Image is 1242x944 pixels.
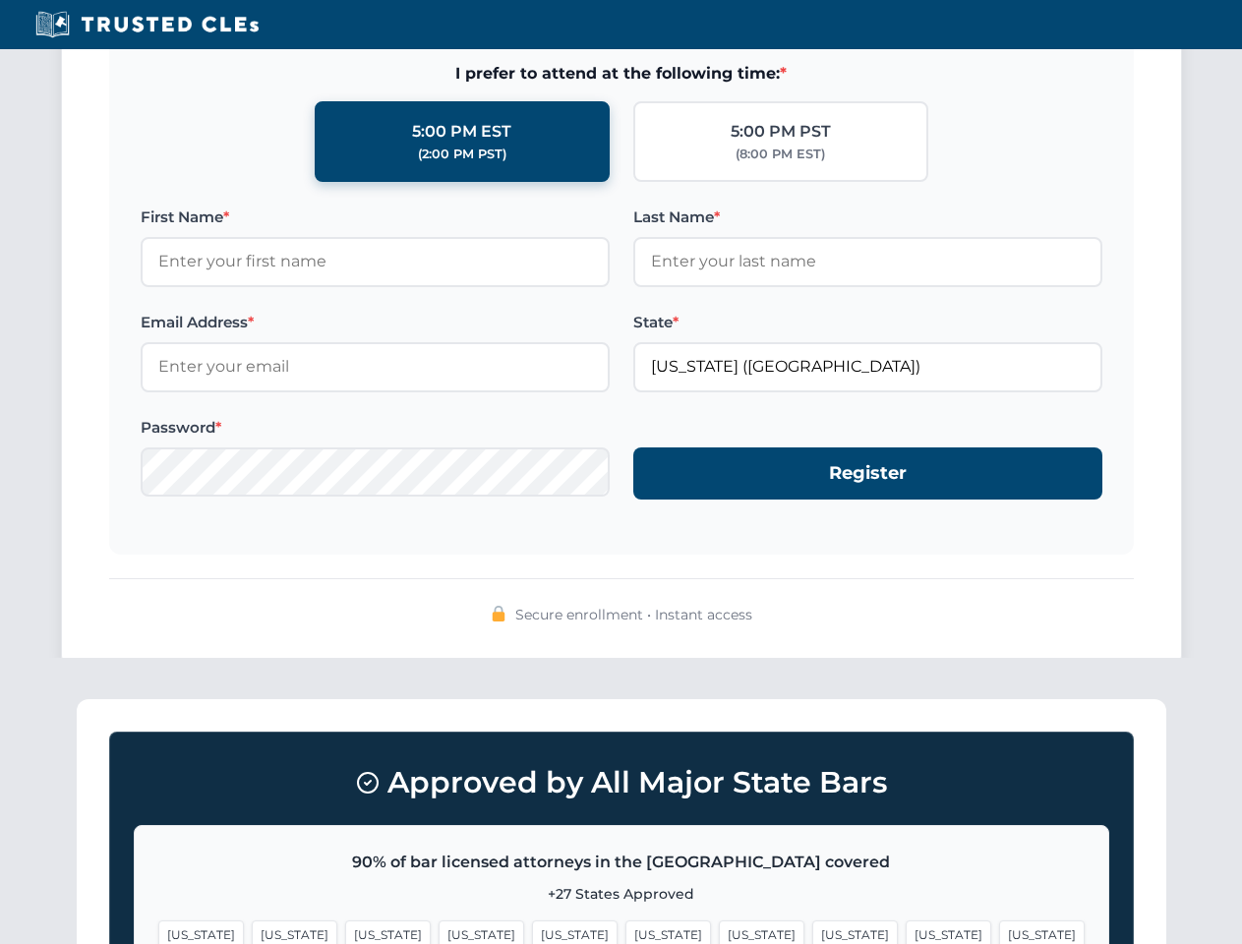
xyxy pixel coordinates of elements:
[491,606,506,621] img: 🔒
[30,10,265,39] img: Trusted CLEs
[515,604,752,625] span: Secure enrollment • Instant access
[418,145,506,164] div: (2:00 PM PST)
[158,883,1085,905] p: +27 States Approved
[633,237,1102,286] input: Enter your last name
[141,342,610,391] input: Enter your email
[633,447,1102,500] button: Register
[412,119,511,145] div: 5:00 PM EST
[633,342,1102,391] input: Florida (FL)
[731,119,831,145] div: 5:00 PM PST
[134,756,1109,809] h3: Approved by All Major State Bars
[141,206,610,229] label: First Name
[141,416,610,440] label: Password
[158,850,1085,875] p: 90% of bar licensed attorneys in the [GEOGRAPHIC_DATA] covered
[736,145,825,164] div: (8:00 PM EST)
[141,61,1102,87] span: I prefer to attend at the following time:
[141,311,610,334] label: Email Address
[141,237,610,286] input: Enter your first name
[633,311,1102,334] label: State
[633,206,1102,229] label: Last Name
